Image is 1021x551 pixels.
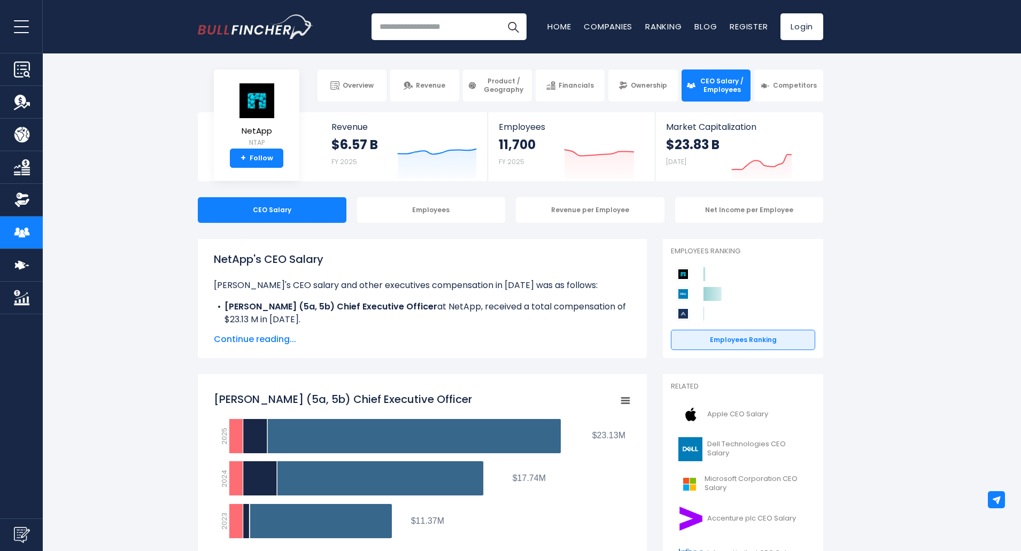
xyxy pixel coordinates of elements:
span: Continue reading... [214,333,631,346]
tspan: $11.37M [411,516,444,525]
small: NTAP [238,138,275,148]
text: 2023 [219,513,229,530]
text: 2024 [219,470,229,487]
a: Ranking [645,21,682,32]
div: CEO Salary [198,197,346,223]
button: Search [500,13,527,40]
a: Go to homepage [198,14,313,39]
small: FY 2025 [331,157,357,166]
tspan: $23.13M [592,431,625,440]
a: Register [730,21,768,32]
a: Competitors [754,69,823,102]
tspan: [PERSON_NAME] (5a, 5b) Chief Executive Officer [214,392,472,407]
a: Blog [694,21,717,32]
img: NetApp competitors logo [676,267,690,281]
img: ACN logo [677,507,704,531]
span: Product / Geography [480,77,527,94]
strong: $23.83 B [666,136,720,153]
img: Bullfincher logo [198,14,313,39]
a: +Follow [230,149,283,168]
text: 2025 [219,428,229,445]
span: Accenture plc CEO Salary [707,514,796,523]
img: Dell Technologies competitors logo [676,287,690,301]
a: Employees Ranking [671,330,815,350]
small: [DATE] [666,157,686,166]
a: Revenue [390,69,459,102]
span: CEO Salary / Employees [699,77,746,94]
strong: $6.57 B [331,136,378,153]
a: Ownership [608,69,677,102]
a: Overview [318,69,386,102]
img: DELL logo [677,437,704,461]
span: NetApp [238,127,275,136]
span: Apple CEO Salary [707,410,768,419]
span: Ownership [631,81,667,90]
a: Apple CEO Salary [671,400,815,429]
span: Dell Technologies CEO Salary [707,440,809,458]
div: Employees [357,197,506,223]
h1: NetApp's CEO Salary [214,251,631,267]
div: Revenue per Employee [516,197,664,223]
tspan: $17.74M [513,474,546,483]
span: Microsoft Corporation CEO Salary [705,475,809,493]
span: Financials [559,81,594,90]
a: Microsoft Corporation CEO Salary [671,469,815,499]
a: Home [547,21,571,32]
a: CEO Salary / Employees [682,69,751,102]
p: Related [671,382,815,391]
strong: 11,700 [499,136,536,153]
a: Market Capitalization $23.83 B [DATE] [655,112,822,181]
p: [PERSON_NAME]'s CEO salary and other executives compensation in [DATE] was as follows: [214,279,631,292]
b: [PERSON_NAME] (5a, 5b) Chief Executive Officer [225,300,437,313]
a: Employees 11,700 FY 2025 [488,112,654,181]
li: at NetApp, received a total compensation of $23.13 M in [DATE]. [214,300,631,326]
span: Market Capitalization [666,122,811,132]
img: AAPL logo [677,402,704,426]
span: Revenue [331,122,477,132]
a: NetApp NTAP [237,82,276,149]
p: Employees Ranking [671,247,815,256]
a: Financials [536,69,605,102]
span: Revenue [416,81,445,90]
span: Employees [499,122,644,132]
small: FY 2025 [499,157,524,166]
a: Product / Geography [463,69,532,102]
a: Accenture plc CEO Salary [671,504,815,533]
div: Net Income per Employee [675,197,824,223]
span: Competitors [773,81,817,90]
img: Arista Networks competitors logo [676,307,690,321]
a: Dell Technologies CEO Salary [671,434,815,464]
a: Revenue $6.57 B FY 2025 [321,112,488,181]
a: Companies [584,21,632,32]
a: Login [780,13,823,40]
span: Overview [343,81,374,90]
strong: + [241,153,246,163]
img: MSFT logo [677,472,701,496]
img: Ownership [14,192,30,208]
